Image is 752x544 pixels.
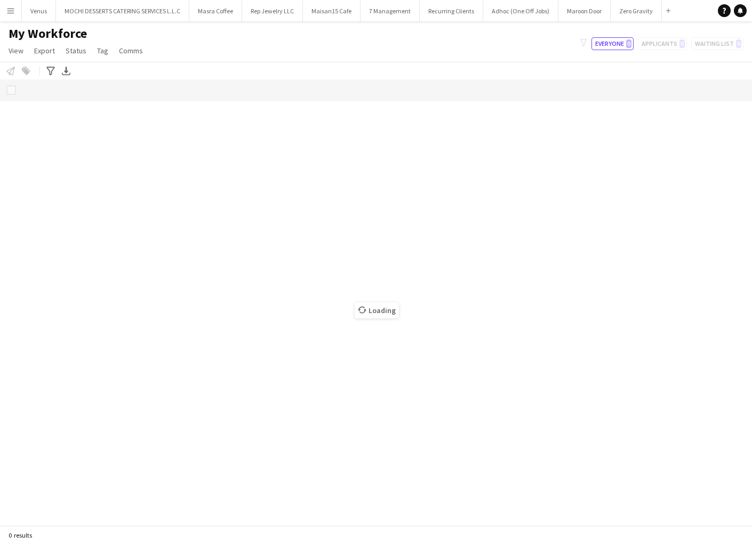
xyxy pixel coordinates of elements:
span: Tag [97,46,108,55]
app-action-btn: Advanced filters [44,65,57,77]
span: Comms [119,46,143,55]
span: Loading [355,302,399,318]
button: Zero Gravity [611,1,662,21]
a: Tag [93,44,113,58]
a: Comms [115,44,147,58]
button: Maroon Door [558,1,611,21]
button: MOCHI DESSERTS CATERING SERVICES L.L.C [56,1,189,21]
app-action-btn: Export XLSX [60,65,73,77]
span: My Workforce [9,26,87,42]
button: Adhoc (One Off Jobs) [483,1,558,21]
button: 7 Management [361,1,420,21]
a: View [4,44,28,58]
span: Status [66,46,86,55]
button: Rep Jewelry LLC [242,1,303,21]
a: Status [61,44,91,58]
a: Export [30,44,59,58]
span: View [9,46,23,55]
button: Recurring Clients [420,1,483,21]
span: 0 [626,39,631,48]
button: Venus [22,1,56,21]
button: Maisan15 Cafe [303,1,361,21]
button: Everyone0 [591,37,634,50]
button: Masra Coffee [189,1,242,21]
span: Export [34,46,55,55]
